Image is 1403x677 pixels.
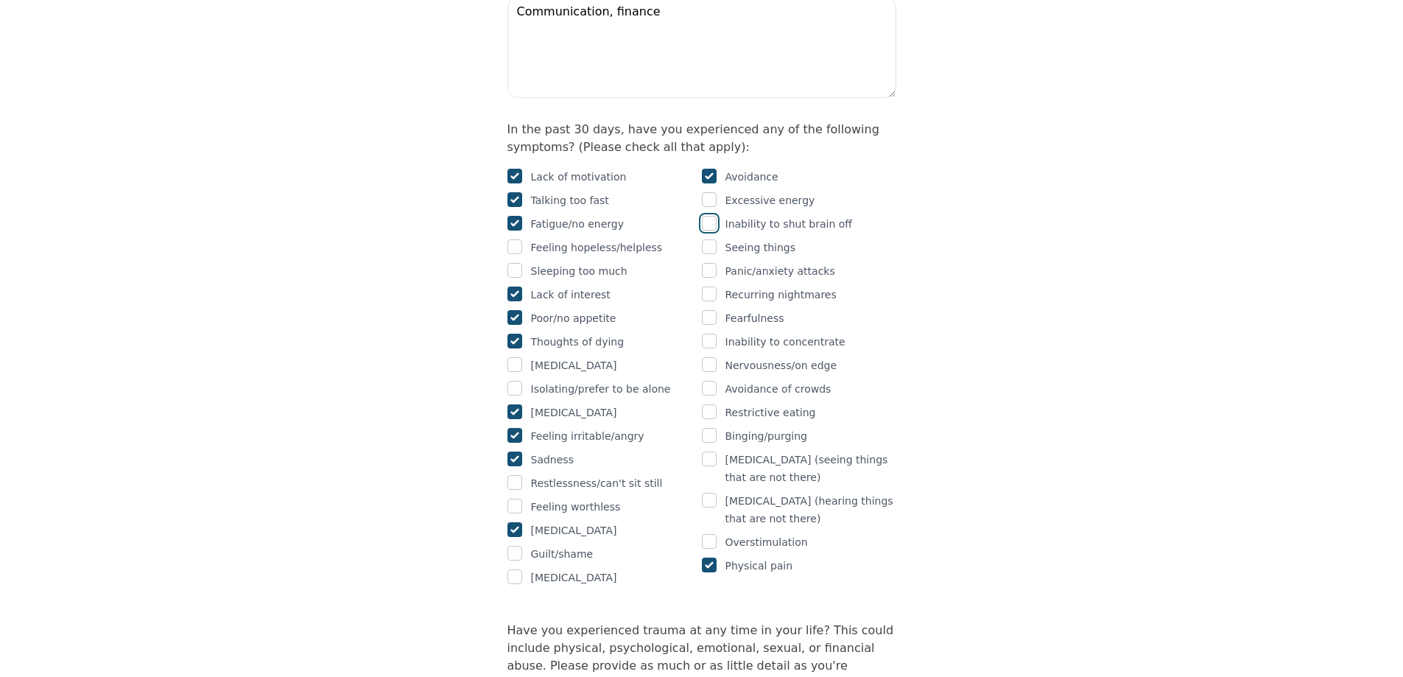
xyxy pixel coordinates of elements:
[531,404,617,421] p: [MEDICAL_DATA]
[531,427,644,445] p: Feeling irritable/angry
[725,262,835,280] p: Panic/anxiety attacks
[725,357,837,374] p: Nervousness/on edge
[531,262,627,280] p: Sleeping too much
[725,557,793,575] p: Physical pain
[531,545,594,563] p: Guilt/shame
[725,286,837,304] p: Recurring nightmares
[531,357,617,374] p: [MEDICAL_DATA]
[531,569,617,586] p: [MEDICAL_DATA]
[725,451,896,486] p: [MEDICAL_DATA] (seeing things that are not there)
[725,168,778,186] p: Avoidance
[725,215,853,233] p: Inability to shut brain off
[531,239,663,256] p: Feeling hopeless/helpless
[531,451,574,469] p: Sadness
[725,533,808,551] p: Overstimulation
[531,168,627,186] p: Lack of motivation
[531,286,611,304] p: Lack of interest
[531,498,621,516] p: Feeling worthless
[531,309,616,327] p: Poor/no appetite
[725,404,816,421] p: Restrictive eating
[507,122,879,154] label: In the past 30 days, have you experienced any of the following symptoms? (Please check all that a...
[725,239,796,256] p: Seeing things
[531,474,663,492] p: Restlessness/can't sit still
[725,380,831,398] p: Avoidance of crowds
[531,215,625,233] p: Fatigue/no energy
[725,333,845,351] p: Inability to concentrate
[531,380,671,398] p: Isolating/prefer to be alone
[725,309,784,327] p: Fearfulness
[725,427,807,445] p: Binging/purging
[531,522,617,539] p: [MEDICAL_DATA]
[725,192,815,209] p: Excessive energy
[531,333,625,351] p: Thoughts of dying
[725,492,896,527] p: [MEDICAL_DATA] (hearing things that are not there)
[531,192,609,209] p: Talking too fast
